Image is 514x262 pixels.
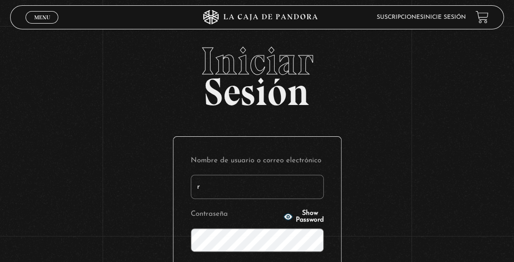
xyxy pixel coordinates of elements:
label: Nombre de usuario o correo electrónico [191,154,324,167]
span: Show Password [296,210,324,223]
span: Iniciar [10,42,503,80]
a: Suscripciones [377,14,423,20]
span: Cerrar [31,23,53,29]
a: View your shopping cart [475,11,488,24]
span: Menu [34,14,50,20]
a: Inicie sesión [423,14,466,20]
h2: Sesión [10,42,503,104]
label: Contraseña [191,208,281,221]
button: Show Password [283,210,324,223]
